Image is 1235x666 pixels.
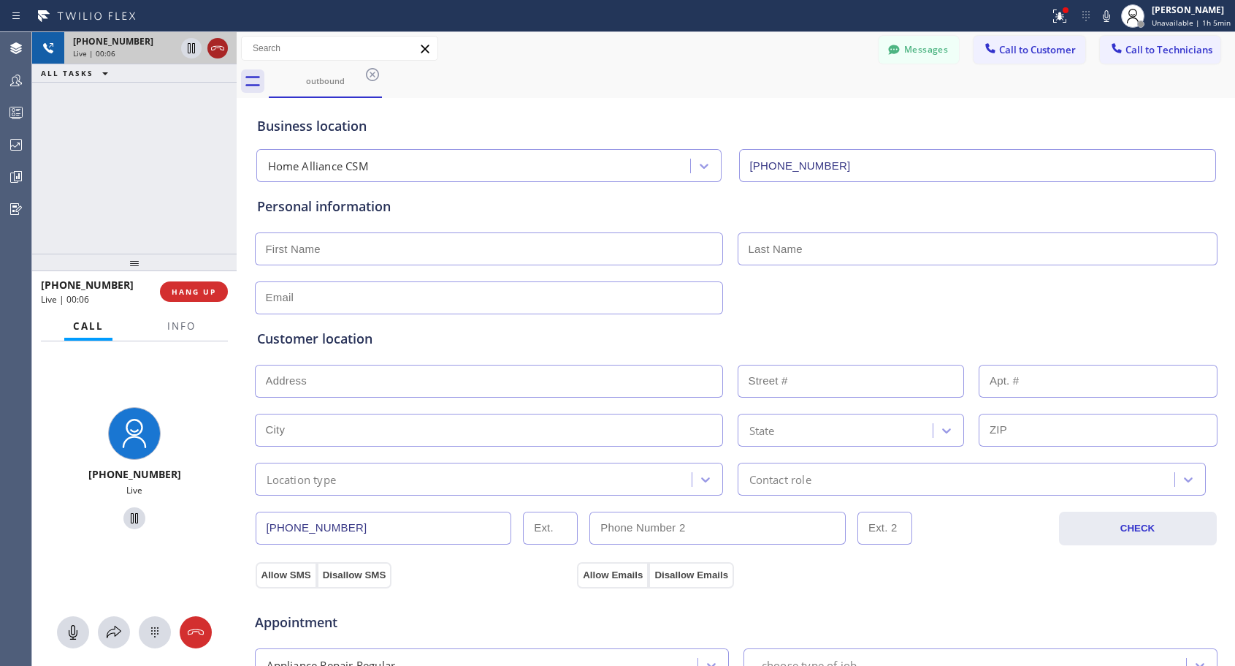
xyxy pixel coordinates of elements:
[158,312,204,341] button: Info
[257,116,1215,136] div: Business location
[1125,43,1212,56] span: Call to Technicians
[1096,6,1117,26] button: Mute
[523,512,578,545] input: Ext.
[256,562,317,589] button: Allow SMS
[73,35,153,48] span: [PHONE_NUMBER]
[41,278,134,292] span: [PHONE_NUMBER]
[255,365,723,398] input: Address
[123,507,145,529] button: Hold Customer
[73,48,115,58] span: Live | 00:06
[172,287,216,297] span: HANG UP
[255,281,723,314] input: Email
[1100,36,1220,64] button: Call to Technicians
[64,312,112,341] button: Call
[256,512,512,545] input: Phone Number
[738,365,965,398] input: Street #
[181,38,202,58] button: Hold Customer
[207,38,228,58] button: Hang up
[999,43,1076,56] span: Call to Customer
[255,232,723,265] input: First Name
[268,158,369,175] div: Home Alliance CSM
[649,562,734,589] button: Disallow Emails
[267,471,337,488] div: Location type
[974,36,1085,64] button: Call to Customer
[167,319,196,333] span: Info
[255,613,574,632] span: Appointment
[126,484,142,496] span: Live
[139,616,171,648] button: Open dialpad
[979,414,1217,447] input: ZIP
[41,68,93,78] span: ALL TASKS
[257,197,1215,216] div: Personal information
[979,365,1217,398] input: Apt. #
[739,149,1216,182] input: Phone Number
[589,512,846,545] input: Phone Number 2
[41,293,89,306] span: Live | 00:06
[57,616,89,648] button: Mute
[1152,18,1231,28] span: Unavailable | 1h 5min
[32,64,123,82] button: ALL TASKS
[257,329,1215,349] div: Customer location
[857,512,912,545] input: Ext. 2
[1152,4,1231,16] div: [PERSON_NAME]
[98,616,130,648] button: Open directory
[749,422,775,439] div: State
[242,37,437,60] input: Search
[160,281,228,302] button: HANG UP
[255,414,723,447] input: City
[577,562,649,589] button: Allow Emails
[73,319,104,333] span: Call
[879,36,959,64] button: Messages
[88,467,181,481] span: [PHONE_NUMBER]
[317,562,392,589] button: Disallow SMS
[738,232,1217,265] input: Last Name
[270,75,381,86] div: outbound
[180,616,212,648] button: Hang up
[749,471,811,488] div: Contact role
[1059,512,1217,545] button: CHECK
